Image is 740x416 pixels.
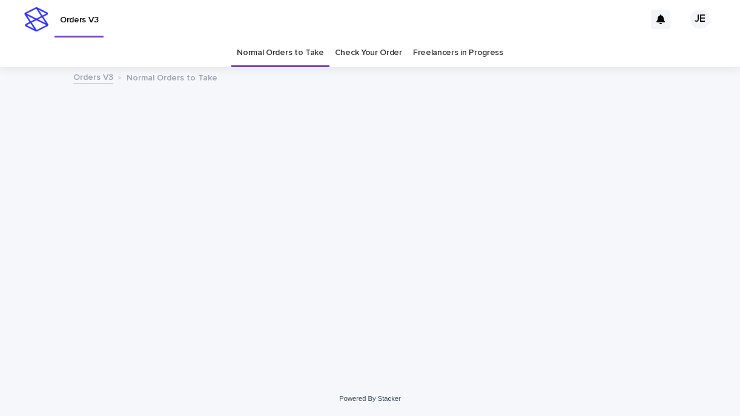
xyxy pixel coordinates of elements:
[413,39,503,67] a: Freelancers in Progress
[335,39,402,67] a: Check Your Order
[690,10,710,29] div: JE
[339,395,400,402] a: Powered By Stacker
[73,70,113,83] a: Orders V3
[127,70,217,83] p: Normal Orders to Take
[237,39,324,67] a: Normal Orders to Take
[24,7,48,31] img: stacker-logo-s-only.png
